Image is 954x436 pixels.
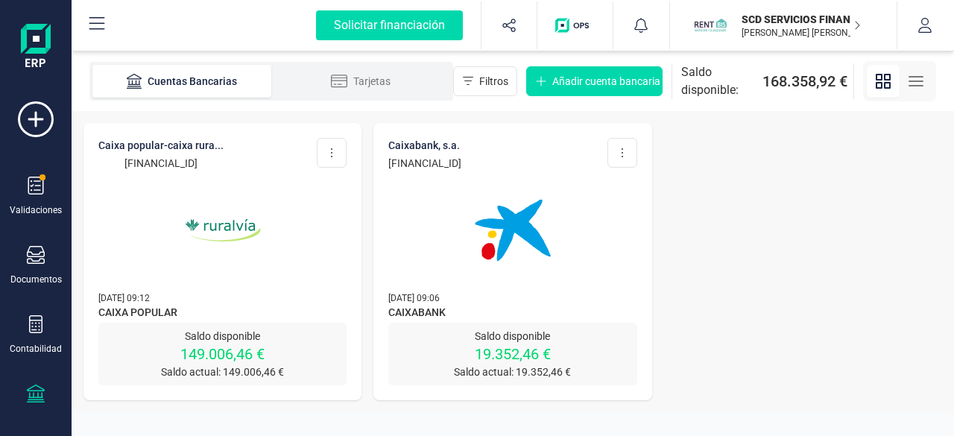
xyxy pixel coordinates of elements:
button: Logo de OPS [546,1,604,49]
div: Cuentas Bancarias [122,74,241,89]
span: Saldo disponible: [681,63,756,99]
span: CAIXABANK [388,305,636,323]
p: Saldo disponible [98,329,347,344]
span: [DATE] 09:12 [98,293,150,303]
img: Logo de OPS [555,18,595,33]
span: Filtros [479,74,508,89]
p: CAIXABANK, S.A. [388,138,461,153]
div: Documentos [10,274,62,285]
p: Saldo disponible [388,329,636,344]
p: 19.352,46 € [388,344,636,364]
div: Validaciones [10,204,62,216]
img: SC [694,9,727,42]
div: Tarjetas [301,74,420,89]
p: [FINANCIAL_ID] [98,156,224,171]
p: Saldo actual: 149.006,46 € [98,364,347,379]
span: CAIXA POPULAR [98,305,347,323]
span: 168.358,92 € [762,71,847,92]
span: [DATE] 09:06 [388,293,440,303]
button: SCSCD SERVICIOS FINANCIEROS SL[PERSON_NAME] [PERSON_NAME] VOZMEDIANO [PERSON_NAME] [688,1,879,49]
p: CAIXA POPULAR-CAIXA RURA... [98,138,224,153]
button: Solicitar financiación [298,1,481,49]
p: Saldo actual: 19.352,46 € [388,364,636,379]
p: [PERSON_NAME] [PERSON_NAME] VOZMEDIANO [PERSON_NAME] [742,27,861,39]
div: Contabilidad [10,343,62,355]
span: Añadir cuenta bancaria [552,74,660,89]
button: Añadir cuenta bancaria [526,66,663,96]
div: Solicitar financiación [316,10,463,40]
img: Logo Finanedi [21,24,51,72]
p: SCD SERVICIOS FINANCIEROS SL [742,12,861,27]
p: 149.006,46 € [98,344,347,364]
button: Filtros [453,66,517,96]
p: [FINANCIAL_ID] [388,156,461,171]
